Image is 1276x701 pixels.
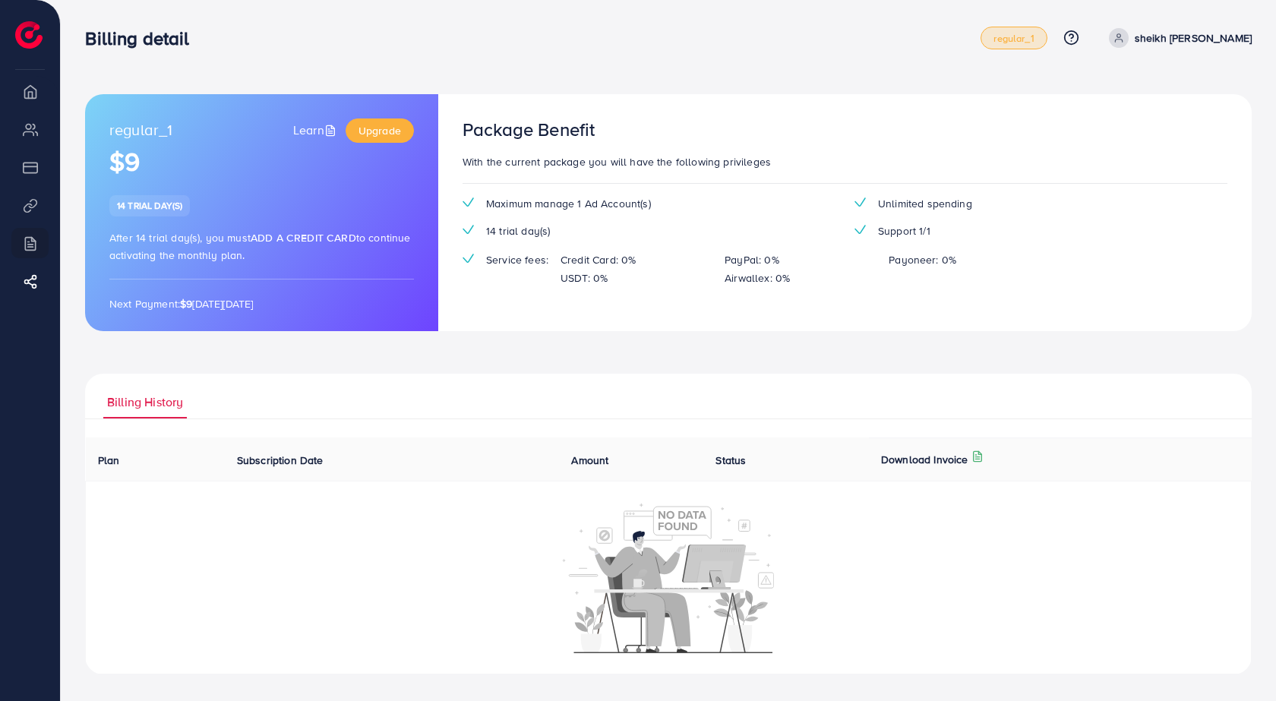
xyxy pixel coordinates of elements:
[561,269,608,287] p: USDT: 0%
[715,453,746,468] span: Status
[571,453,608,468] span: Amount
[463,118,595,141] h3: Package Benefit
[1135,29,1252,47] p: sheikh [PERSON_NAME]
[463,153,1227,171] p: With the current package you will have the following privileges
[251,230,356,245] span: Add a credit card
[463,254,474,264] img: tick
[1103,28,1252,48] a: sheikh [PERSON_NAME]
[346,118,414,143] a: Upgrade
[486,223,550,238] span: 14 trial day(s)
[109,118,172,143] span: regular_1
[486,252,548,267] span: Service fees:
[1211,633,1265,690] iframe: Chat
[725,251,779,269] p: PayPal: 0%
[561,251,636,269] p: Credit Card: 0%
[486,196,651,211] span: Maximum manage 1 Ad Account(s)
[878,196,972,211] span: Unlimited spending
[889,251,956,269] p: Payoneer: 0%
[237,453,324,468] span: Subscription Date
[854,225,866,235] img: tick
[358,123,401,138] span: Upgrade
[878,223,930,238] span: Support 1/1
[107,393,183,411] span: Billing History
[881,450,968,469] p: Download Invoice
[563,501,774,653] img: No account
[293,122,340,139] a: Learn
[725,269,790,287] p: Airwallex: 0%
[854,197,866,207] img: tick
[109,147,414,178] h1: $9
[463,197,474,207] img: tick
[98,453,120,468] span: Plan
[463,225,474,235] img: tick
[109,230,410,263] span: After 14 trial day(s), you must to continue activating the monthly plan.
[993,33,1034,43] span: regular_1
[15,21,43,49] img: logo
[109,295,414,313] p: Next Payment: [DATE][DATE]
[981,27,1047,49] a: regular_1
[117,199,182,212] span: 14 trial day(s)
[180,296,192,311] strong: $9
[85,27,201,49] h3: Billing detail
